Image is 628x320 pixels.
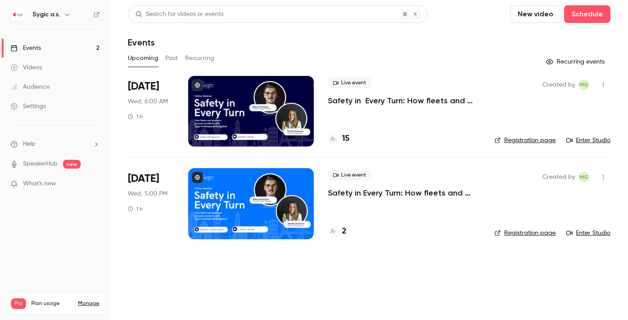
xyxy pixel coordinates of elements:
div: Audience [11,83,50,91]
a: Safety in Every Turn: How fleets and partners prevent accidents with Sygic Professional Navigation [328,188,480,198]
a: Registration page [494,229,556,237]
iframe: Noticeable Trigger [89,180,100,188]
div: Search for videos or events [135,10,223,19]
div: Settings [11,102,46,111]
span: Plan usage [31,300,73,307]
button: Past [165,51,178,65]
a: Manage [78,300,99,307]
span: Help [23,139,36,149]
button: New video [510,5,561,23]
h4: 15 [342,133,349,145]
div: Videos [11,63,42,72]
button: Upcoming [128,51,158,65]
button: Recurring events [542,55,610,69]
li: help-dropdown-opener [11,139,100,149]
span: Wed, 6:00 AM [128,97,168,106]
span: MG [580,172,588,182]
a: 2 [328,226,346,237]
a: Enter Studio [566,136,610,145]
span: Michaela Gálfiová [579,172,589,182]
span: What's new [23,179,56,188]
div: 1 h [128,113,143,120]
div: Oct 8 Wed, 3:00 PM (Australia/Sydney) [128,76,174,147]
span: MG [580,79,588,90]
img: Sygic a.s. [11,8,25,22]
span: [DATE] [128,79,159,94]
span: Wed, 5:00 PM [128,189,167,198]
button: Schedule [564,5,610,23]
span: Michaela Gálfiová [579,79,589,90]
h1: Events [128,37,155,48]
span: Live event [328,170,372,181]
span: [DATE] [128,172,159,186]
span: new [63,160,81,169]
a: Safety in Every Turn: How fleets and partners prevent accidents with Sygic Professional Navigation [328,95,480,106]
span: Created by [543,172,575,182]
a: 15 [328,133,349,145]
div: Oct 22 Wed, 11:00 AM (America/New York) [128,168,174,239]
div: 1 h [128,205,143,212]
h4: 2 [342,226,346,237]
span: Live event [328,78,372,88]
div: Events [11,44,41,53]
span: Pro [11,298,26,309]
span: Created by [543,79,575,90]
a: Enter Studio [566,229,610,237]
a: Registration page [494,136,556,145]
a: SpeakerHub [23,159,58,169]
h6: Sygic a.s. [33,10,60,19]
button: Recurring [185,51,215,65]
